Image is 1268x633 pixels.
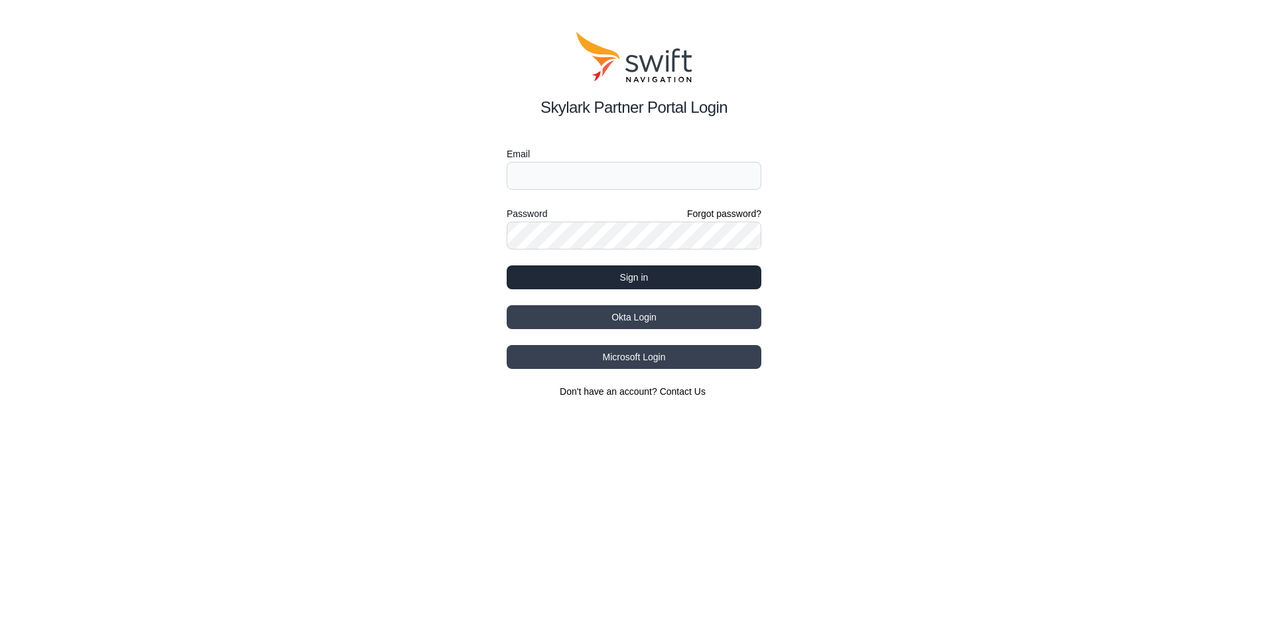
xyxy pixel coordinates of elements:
[507,206,547,222] label: Password
[507,96,761,119] h2: Skylark Partner Portal Login
[660,386,706,397] a: Contact Us
[507,345,761,369] button: Microsoft Login
[507,385,761,398] section: Don't have an account?
[507,146,761,162] label: Email
[507,305,761,329] button: Okta Login
[507,265,761,289] button: Sign in
[687,207,761,220] a: Forgot password?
